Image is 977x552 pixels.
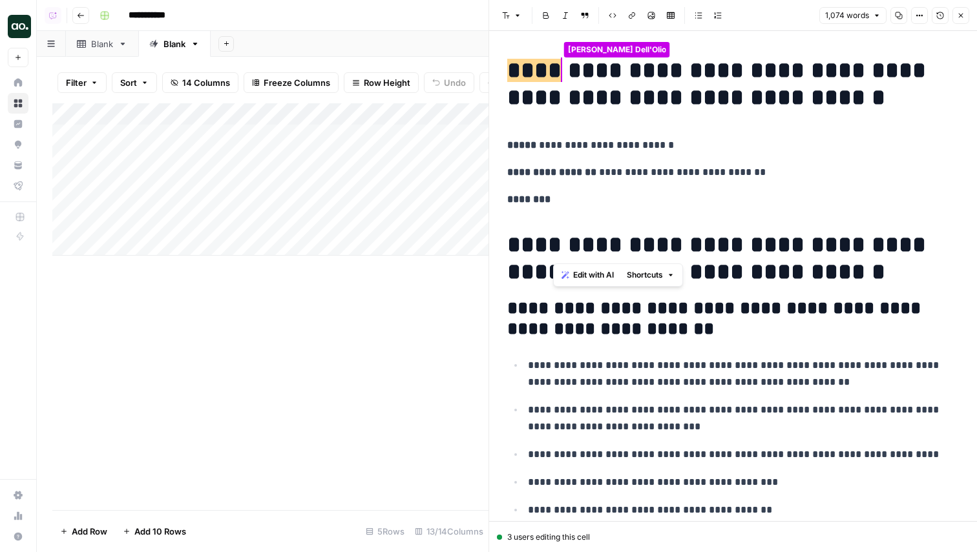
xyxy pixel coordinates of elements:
span: Add Row [72,525,107,538]
a: Blank [66,31,138,57]
button: Row Height [344,72,419,93]
button: Sort [112,72,157,93]
div: 3 users editing this cell [497,531,969,543]
span: 1,074 words [825,10,869,21]
div: Blank [163,37,185,50]
span: Edit with AI [573,269,614,281]
a: Browse [8,93,28,114]
button: 1,074 words [819,7,887,24]
span: Row Height [364,76,410,89]
span: Sort [120,76,137,89]
div: Blank [91,37,113,50]
a: Settings [8,485,28,506]
a: Usage [8,506,28,526]
a: Your Data [8,155,28,176]
button: Add Row [52,521,115,542]
button: Edit with AI [556,267,619,283]
div: 13/14 Columns [410,521,488,542]
div: 5 Rows [361,521,410,542]
span: Filter [66,76,87,89]
button: 14 Columns [162,72,238,93]
span: Undo [444,76,466,89]
button: Workspace: AirOps Builders [8,10,28,43]
button: Filter [58,72,107,93]
button: Shortcuts [622,267,680,283]
button: Add 10 Rows [115,521,194,542]
span: Freeze Columns [264,76,330,89]
a: Opportunities [8,134,28,155]
span: Shortcuts [627,269,663,281]
a: Flightpath [8,176,28,196]
img: AirOps Builders Logo [8,15,31,38]
button: Freeze Columns [244,72,339,93]
button: Help + Support [8,526,28,547]
span: 14 Columns [182,76,230,89]
a: Home [8,72,28,93]
button: Undo [424,72,474,93]
a: Insights [8,114,28,134]
span: Add 10 Rows [134,525,186,538]
a: Blank [138,31,211,57]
